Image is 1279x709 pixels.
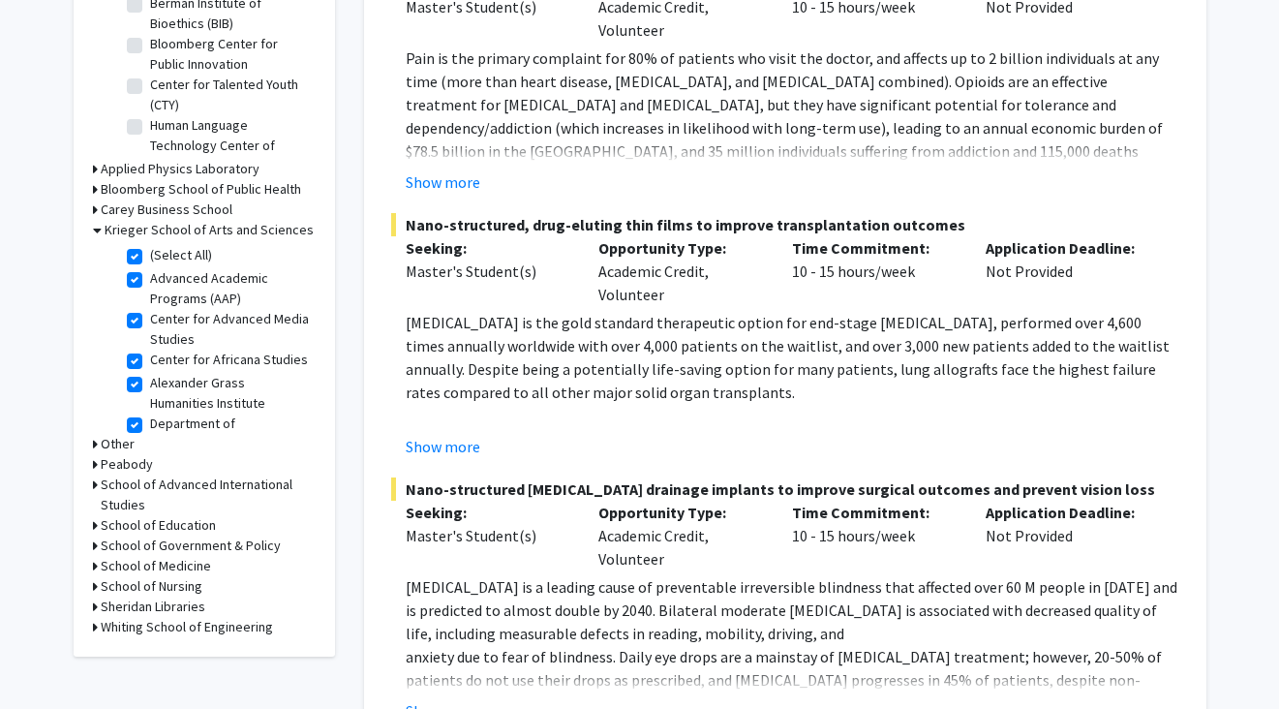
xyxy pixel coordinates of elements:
[971,236,1165,306] div: Not Provided
[406,524,570,547] div: Master's Student(s)
[150,75,311,115] label: Center for Talented Youth (CTY)
[391,478,1179,501] span: Nano-structured [MEDICAL_DATA] drainage implants to improve surgical outcomes and prevent vision ...
[101,200,232,220] h3: Carey Business School
[584,236,777,306] div: Academic Credit, Volunteer
[150,245,212,265] label: (Select All)
[101,556,211,576] h3: School of Medicine
[406,435,480,458] button: Show more
[101,597,205,617] h3: Sheridan Libraries
[986,236,1150,260] p: Application Deadline:
[101,179,301,200] h3: Bloomberg School of Public Health
[101,536,281,556] h3: School of Government & Policy
[150,350,308,370] label: Center for Africana Studies
[971,501,1165,570] div: Not Provided
[406,311,1179,404] p: [MEDICAL_DATA] is the gold standard therapeutic option for end-stage [MEDICAL_DATA], performed ov...
[150,414,311,454] label: Department of Anthropology
[406,501,570,524] p: Seeking:
[406,170,480,194] button: Show more
[777,236,971,306] div: 10 - 15 hours/week
[406,260,570,283] div: Master's Student(s)
[584,501,777,570] div: Academic Credit, Volunteer
[598,501,763,524] p: Opportunity Type:
[15,622,82,694] iframe: Chat
[792,236,957,260] p: Time Commitment:
[406,575,1179,645] p: [MEDICAL_DATA] is a leading cause of preventable irreversible blindness that affected over 60 M p...
[101,454,153,475] h3: Peabody
[150,309,311,350] label: Center for Advanced Media Studies
[101,475,316,515] h3: School of Advanced International Studies
[406,236,570,260] p: Seeking:
[101,434,135,454] h3: Other
[101,617,273,637] h3: Whiting School of Engineering
[986,501,1150,524] p: Application Deadline:
[101,576,202,597] h3: School of Nursing
[101,515,216,536] h3: School of Education
[406,46,1179,209] p: Pain is the primary complaint for 80% of patients who visit the doctor, and affects up to 2 billi...
[792,501,957,524] p: Time Commitment:
[150,268,311,309] label: Advanced Academic Programs (AAP)
[598,236,763,260] p: Opportunity Type:
[777,501,971,570] div: 10 - 15 hours/week
[391,213,1179,236] span: Nano-structured, drug-eluting thin films to improve transplantation outcomes
[105,220,314,240] h3: Krieger School of Arts and Sciences
[150,34,311,75] label: Bloomberg Center for Public Innovation
[150,373,311,414] label: Alexander Grass Humanities Institute
[101,159,259,179] h3: Applied Physics Laboratory
[150,115,311,176] label: Human Language Technology Center of Excellence (HLTCOE)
